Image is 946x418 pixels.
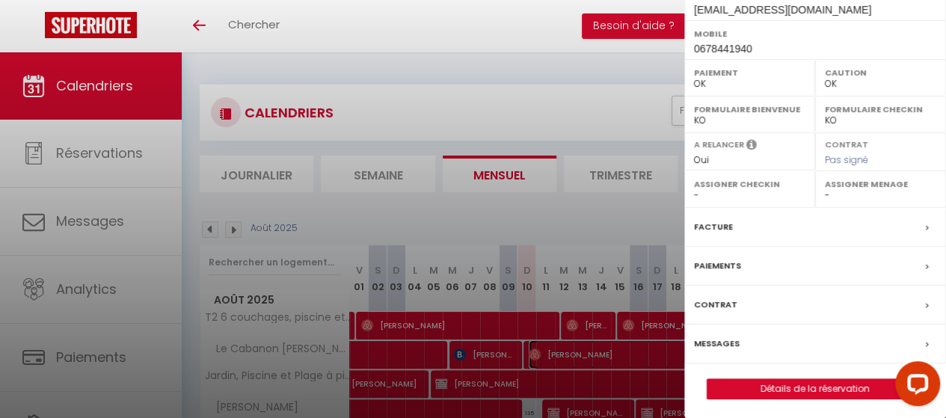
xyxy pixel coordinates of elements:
[825,138,868,148] label: Contrat
[694,43,752,55] span: 0678441940
[694,176,805,191] label: Assigner Checkin
[694,4,871,16] span: [EMAIL_ADDRESS][DOMAIN_NAME]
[825,102,936,117] label: Formulaire Checkin
[746,138,757,155] i: Sélectionner OUI si vous souhaiter envoyer les séquences de messages post-checkout
[694,65,805,80] label: Paiement
[825,65,936,80] label: Caution
[694,26,936,41] label: Mobile
[825,153,868,166] span: Pas signé
[883,355,946,418] iframe: LiveChat chat widget
[707,379,923,399] a: Détails de la réservation
[694,219,733,235] label: Facture
[694,138,744,151] label: A relancer
[707,378,924,399] button: Détails de la réservation
[694,102,805,117] label: Formulaire Bienvenue
[694,336,740,351] label: Messages
[694,297,737,313] label: Contrat
[825,176,936,191] label: Assigner Menage
[694,258,741,274] label: Paiements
